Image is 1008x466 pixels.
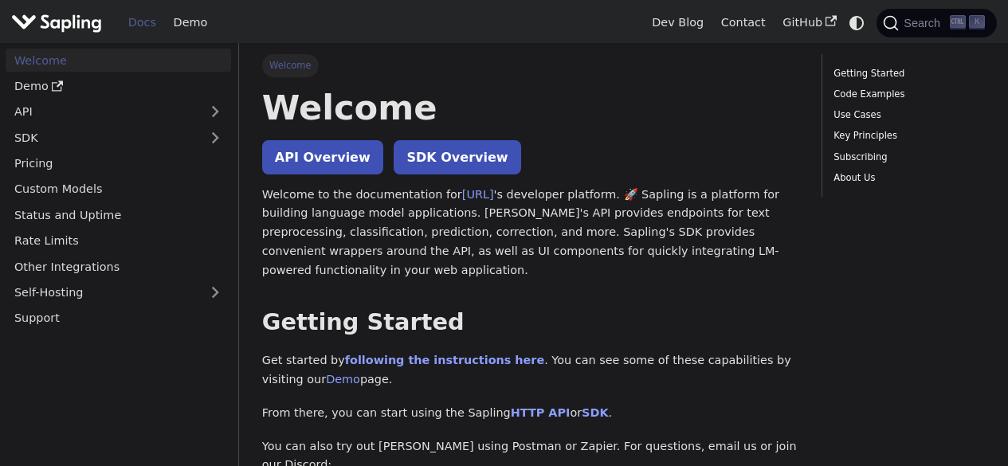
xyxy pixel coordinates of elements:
[262,140,383,174] a: API Overview
[877,9,996,37] button: Search (Ctrl+K)
[6,152,231,175] a: Pricing
[11,11,108,34] a: Sapling.ai
[833,150,979,165] a: Subscribing
[969,15,985,29] kbd: K
[833,170,979,186] a: About Us
[6,126,199,149] a: SDK
[712,10,775,35] a: Contact
[326,373,360,386] a: Demo
[165,10,216,35] a: Demo
[774,10,845,35] a: GitHub
[6,229,231,253] a: Rate Limits
[6,307,231,330] a: Support
[6,178,231,201] a: Custom Models
[262,404,798,423] p: From there, you can start using the Sapling or .
[199,126,231,149] button: Expand sidebar category 'SDK'
[262,54,798,76] nav: Breadcrumbs
[262,351,798,390] p: Get started by . You can see some of these capabilities by visiting our page.
[120,10,165,35] a: Docs
[345,354,544,366] a: following the instructions here
[833,87,979,102] a: Code Examples
[582,406,608,419] a: SDK
[6,75,231,98] a: Demo
[833,128,979,143] a: Key Principles
[643,10,712,35] a: Dev Blog
[6,203,231,226] a: Status and Uptime
[6,281,231,304] a: Self-Hosting
[899,17,950,29] span: Search
[199,100,231,123] button: Expand sidebar category 'API'
[6,255,231,278] a: Other Integrations
[833,66,979,81] a: Getting Started
[6,49,231,72] a: Welcome
[833,108,979,123] a: Use Cases
[6,100,199,123] a: API
[462,188,494,201] a: [URL]
[262,54,319,76] span: Welcome
[394,140,520,174] a: SDK Overview
[511,406,571,419] a: HTTP API
[262,186,798,280] p: Welcome to the documentation for 's developer platform. 🚀 Sapling is a platform for building lang...
[262,308,798,337] h2: Getting Started
[845,11,869,34] button: Switch between dark and light mode (currently system mode)
[262,86,798,129] h1: Welcome
[11,11,102,34] img: Sapling.ai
